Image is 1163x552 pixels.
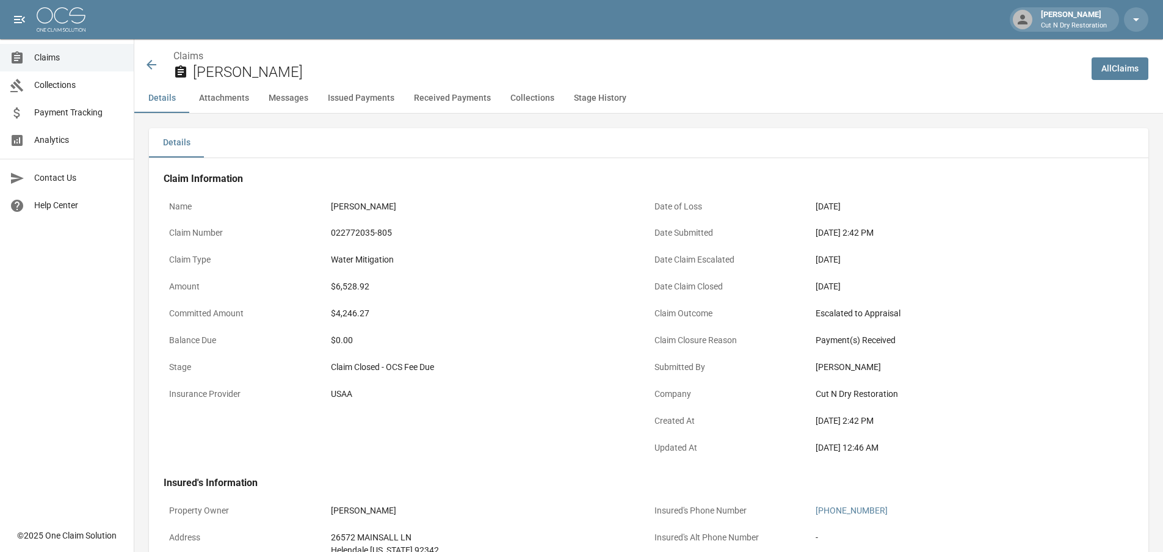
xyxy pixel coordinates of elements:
[816,280,1128,293] div: [DATE]
[134,84,189,113] button: Details
[173,49,1082,64] nav: breadcrumb
[404,84,501,113] button: Received Payments
[816,506,888,515] a: [PHONE_NUMBER]
[164,329,325,352] p: Balance Due
[649,195,811,219] p: Date of Loss
[1041,21,1107,31] p: Cut N Dry Restoration
[1036,9,1112,31] div: [PERSON_NAME]
[164,275,325,299] p: Amount
[193,64,1082,81] h2: [PERSON_NAME]
[134,84,1163,113] div: anchor tabs
[501,84,564,113] button: Collections
[164,499,325,523] p: Property Owner
[331,307,643,320] div: $4,246.27
[331,227,643,239] div: 022772035-805
[331,334,643,347] div: $0.00
[331,280,643,293] div: $6,528.92
[7,7,32,32] button: open drawer
[34,106,124,119] span: Payment Tracking
[649,355,811,379] p: Submitted By
[37,7,85,32] img: ocs-logo-white-transparent.png
[34,134,124,147] span: Analytics
[331,200,643,213] div: [PERSON_NAME]
[816,531,1128,544] div: -
[816,227,1128,239] div: [DATE] 2:42 PM
[34,79,124,92] span: Collections
[331,388,643,401] div: USAA
[649,436,811,460] p: Updated At
[331,253,643,266] div: Water Mitigation
[816,307,1128,320] div: Escalated to Appraisal
[649,302,811,325] p: Claim Outcome
[164,477,1134,489] h4: Insured's Information
[189,84,259,113] button: Attachments
[331,531,643,544] div: 26572 MAINSALL LN
[34,172,124,184] span: Contact Us
[164,302,325,325] p: Committed Amount
[816,415,1128,427] div: [DATE] 2:42 PM
[149,128,1148,158] div: details tabs
[1092,57,1148,80] a: AllClaims
[164,173,1134,185] h4: Claim Information
[564,84,636,113] button: Stage History
[649,382,811,406] p: Company
[649,329,811,352] p: Claim Closure Reason
[649,499,811,523] p: Insured's Phone Number
[816,334,1128,347] div: Payment(s) Received
[164,248,325,272] p: Claim Type
[17,529,117,542] div: © 2025 One Claim Solution
[259,84,318,113] button: Messages
[816,200,1128,213] div: [DATE]
[816,361,1128,374] div: [PERSON_NAME]
[149,128,204,158] button: Details
[649,221,811,245] p: Date Submitted
[816,441,1128,454] div: [DATE] 12:46 AM
[164,382,325,406] p: Insurance Provider
[649,248,811,272] p: Date Claim Escalated
[34,51,124,64] span: Claims
[649,275,811,299] p: Date Claim Closed
[164,526,325,550] p: Address
[164,195,325,219] p: Name
[649,409,811,433] p: Created At
[816,253,1128,266] div: [DATE]
[164,221,325,245] p: Claim Number
[331,504,643,517] div: [PERSON_NAME]
[331,361,643,374] div: Claim Closed - OCS Fee Due
[649,526,811,550] p: Insured's Alt Phone Number
[816,388,1128,401] div: Cut N Dry Restoration
[164,355,325,379] p: Stage
[173,50,203,62] a: Claims
[318,84,404,113] button: Issued Payments
[34,199,124,212] span: Help Center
